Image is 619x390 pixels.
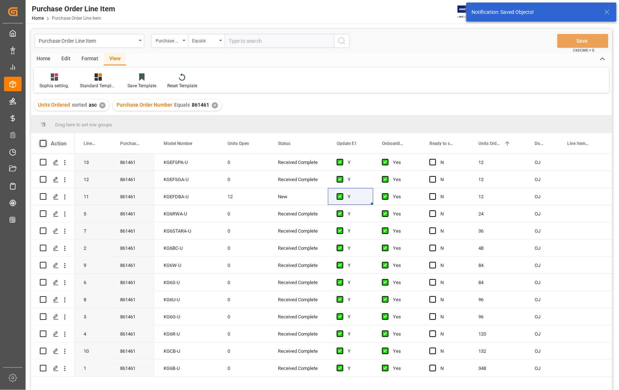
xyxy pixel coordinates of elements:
div: 348 [470,360,526,376]
div: N [440,154,461,171]
span: Line Number [84,141,96,146]
div: 0 [219,257,269,274]
div: 0 [219,154,269,171]
div: Yes [393,309,412,325]
div: Yes [393,188,412,205]
img: Exertis%20JAM%20-%20Email%20Logo.jpg_1722504956.jpg [458,5,483,18]
div: Press SPACE to select this row. [31,274,75,291]
span: Ctrl/CMD + S [573,47,595,53]
div: Save Template [127,83,156,89]
div: 861461 [111,343,155,359]
div: Press SPACE to select this row. [31,360,75,377]
div: 0 [219,291,269,308]
div: KG6STARA-U [155,222,219,239]
div: 24 [470,205,526,222]
div: Press SPACE to select this row. [31,171,75,188]
div: Y [348,291,364,308]
div: Yes [393,154,412,171]
div: ✕ [212,102,218,108]
div: N [440,223,461,240]
div: KG6BC-U [155,240,219,256]
div: Y [348,274,364,291]
span: Units Ordered [478,141,501,146]
div: Press SPACE to select this row. [31,154,75,171]
div: 36 [470,222,526,239]
div: OJ [526,257,559,274]
span: Units Open [228,141,249,146]
span: Drag here to set row groups [55,122,112,127]
div: Purchase Order Number [156,36,180,44]
div: OJ [526,171,559,188]
div: N [440,326,461,343]
div: Received Complete [278,274,319,291]
div: N [440,343,461,360]
div: 6 [75,274,111,291]
div: OJ [526,154,559,171]
div: 120 [470,325,526,342]
div: Y [348,257,364,274]
div: Press SPACE to select this row. [31,343,75,360]
div: Reset Template [167,83,197,89]
span: asc [89,102,97,108]
div: 861461 [111,205,155,222]
div: 3 [75,308,111,325]
div: 861461 [111,291,155,308]
div: Y [348,206,364,222]
div: Received Complete [278,326,319,343]
div: 132 [470,343,526,359]
div: Received Complete [278,154,319,171]
div: Received Complete [278,223,319,240]
div: Press SPACE to select this row. [31,308,75,325]
input: Type to search [225,34,334,48]
button: Save [557,34,608,48]
div: 861461 [111,240,155,256]
div: Press SPACE to select this row. [31,325,75,343]
div: Received Complete [278,309,319,325]
div: 10 [75,343,111,359]
div: View [104,53,126,65]
div: Standard Templates [80,83,116,89]
div: N [440,309,461,325]
div: Y [348,223,364,240]
button: open menu [35,34,144,48]
div: OJ [526,360,559,376]
div: 0 [219,205,269,222]
div: Yes [393,257,412,274]
span: Ready to ship [429,141,454,146]
div: Yes [393,206,412,222]
div: 2 [75,240,111,256]
div: Received Complete [278,291,319,308]
div: 0 [219,222,269,239]
div: Received Complete [278,171,319,188]
div: 13 [75,154,111,171]
div: KG6R-U [155,325,219,342]
div: OJ [526,308,559,325]
div: 96 [470,291,526,308]
span: Purchase Order Number [116,102,172,108]
div: Received Complete [278,343,319,360]
div: 84 [470,257,526,274]
div: 0 [219,343,269,359]
div: 84 [470,274,526,291]
div: 0 [219,274,269,291]
div: 12 [75,171,111,188]
div: Received Complete [278,240,319,257]
a: Home [32,16,44,21]
div: 8 [75,291,111,308]
span: Model Number [164,141,192,146]
span: Purchase Order Number [120,141,140,146]
span: Update E1 [337,141,357,146]
div: Y [348,188,364,205]
span: Status [278,141,290,146]
span: Onboarding checked [382,141,405,146]
div: N [440,274,461,291]
div: OJ [526,325,559,342]
div: Y [348,326,364,343]
div: Press SPACE to select this row. [31,222,75,240]
div: Sophia setting. [39,83,69,89]
div: Press SPACE to select this row. [31,240,75,257]
div: Y [348,360,364,377]
div: Yes [393,171,412,188]
div: OJ [526,343,559,359]
div: KGEFSPA-U [155,154,219,171]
